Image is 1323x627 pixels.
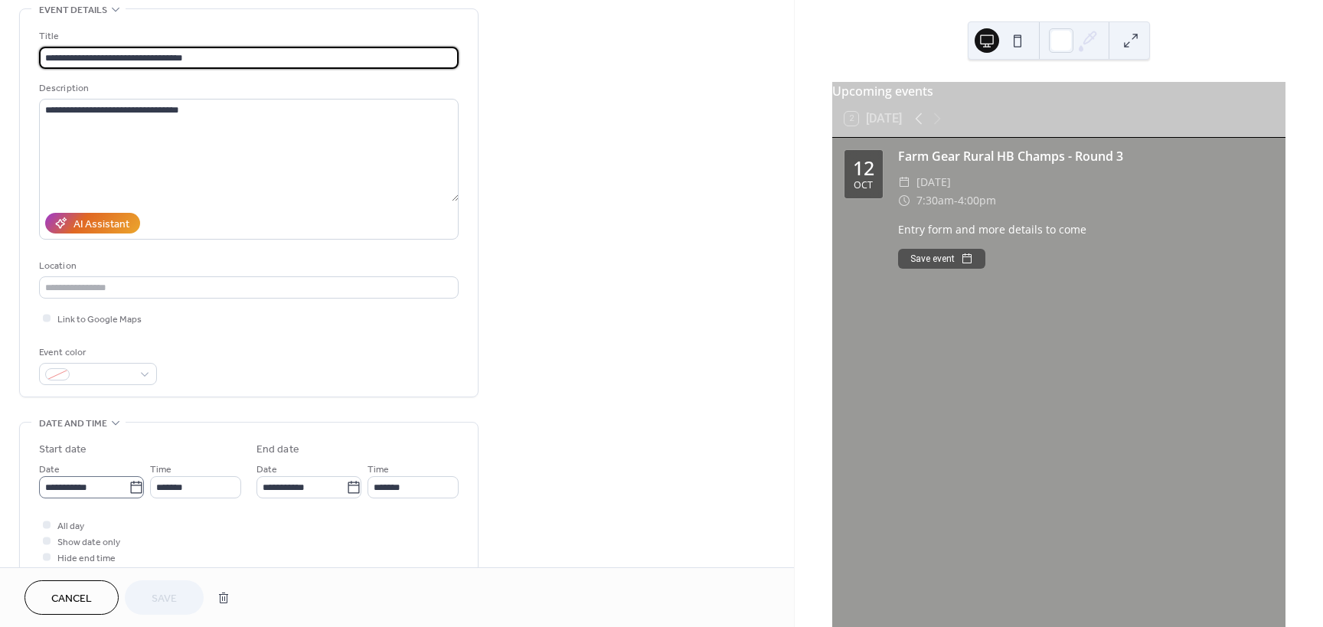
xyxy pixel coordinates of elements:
span: Hide end time [57,550,116,567]
span: Date [39,462,60,478]
span: Link to Google Maps [57,312,142,328]
div: Location [39,258,456,274]
span: Show date only [57,534,120,550]
div: End date [256,442,299,458]
button: Cancel [24,580,119,615]
div: Start date [39,442,87,458]
div: ​ [898,173,910,191]
span: Event details [39,2,107,18]
button: Save event [898,249,985,269]
span: Time [150,462,171,478]
button: AI Assistant [45,213,140,233]
div: Description [39,80,456,96]
span: Date and time [39,416,107,432]
div: AI Assistant [73,217,129,233]
span: [DATE] [916,173,951,191]
span: - [954,191,958,210]
div: Upcoming events [832,82,1285,100]
div: Oct [854,181,873,191]
div: Title [39,28,456,44]
span: Cancel [51,591,92,607]
span: Date [256,462,277,478]
div: Farm Gear Rural HB Champs - Round 3 [898,147,1273,165]
div: Event color [39,345,154,361]
span: 4:00pm [958,191,996,210]
div: ​ [898,191,910,210]
span: Time [367,462,389,478]
span: 7:30am [916,191,954,210]
div: Entry form and more details to come [898,221,1273,237]
div: 12 [853,158,874,178]
span: All day [57,518,84,534]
